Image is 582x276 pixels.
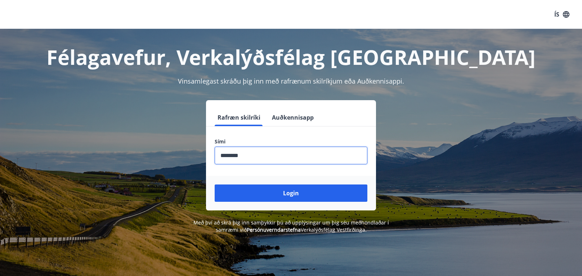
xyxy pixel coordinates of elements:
a: Persónuverndarstefna [247,226,301,233]
label: Sími [215,138,367,145]
span: Vinsamlegast skráðu þig inn með rafrænum skilríkjum eða Auðkennisappi. [178,77,404,85]
h1: Félagavefur, Verkalýðsfélag [GEOGRAPHIC_DATA] [40,43,542,71]
button: ÍS [550,8,573,21]
button: Rafræn skilríki [215,109,263,126]
button: Login [215,184,367,202]
span: Með því að skrá þig inn samþykkir þú að upplýsingar um þig séu meðhöndlaðar í samræmi við Verkalý... [193,219,389,233]
button: Auðkennisapp [269,109,317,126]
